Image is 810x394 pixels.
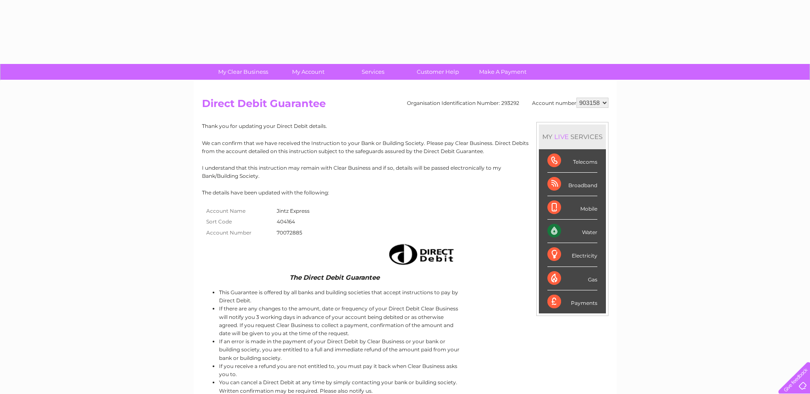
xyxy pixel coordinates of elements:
p: Thank you for updating your Direct Debit details. [202,122,608,130]
div: Water [547,220,597,243]
h2: Direct Debit Guarantee [202,98,608,114]
li: This Guarantee is offered by all banks and building societies that accept instructions to pay by ... [219,288,461,304]
td: 70072885 [275,227,312,238]
th: Sort Code [202,216,275,227]
td: Jintz Express [275,206,312,217]
p: I understand that this instruction may remain with Clear Business and if so, details will be pass... [202,164,608,180]
li: If there are any changes to the amount, date or frequency of your Direct Debit Clear Business wil... [219,304,461,337]
li: If an error is made in the payment of your Direct Debit by Clear Business or your bank or buildin... [219,337,461,362]
div: Broadband [547,173,597,196]
div: Organisation Identification Number: 293292 Account number [407,98,608,108]
td: The Direct Debit Guarantee [202,272,461,283]
a: Customer Help [403,64,473,80]
div: MY SERVICES [539,125,606,149]
li: If you receive a refund you are not entitled to, you must pay it back when Clear Business asks yo... [219,362,461,378]
a: My Account [273,64,343,80]
a: My Clear Business [208,64,278,80]
p: The details have been updated with the following: [202,188,608,197]
p: We can confirm that we have received the Instruction to your Bank or Building Society. Please pay... [202,139,608,155]
a: Services [338,64,408,80]
img: Direct Debit image [381,240,459,268]
div: Electricity [547,243,597,267]
a: Make A Payment [468,64,538,80]
div: Mobile [547,196,597,220]
th: Account Number [202,227,275,238]
div: Gas [547,267,597,290]
td: 404164 [275,216,312,227]
div: Telecoms [547,149,597,173]
div: Payments [547,290,597,313]
div: LIVE [553,133,570,141]
th: Account Name [202,206,275,217]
